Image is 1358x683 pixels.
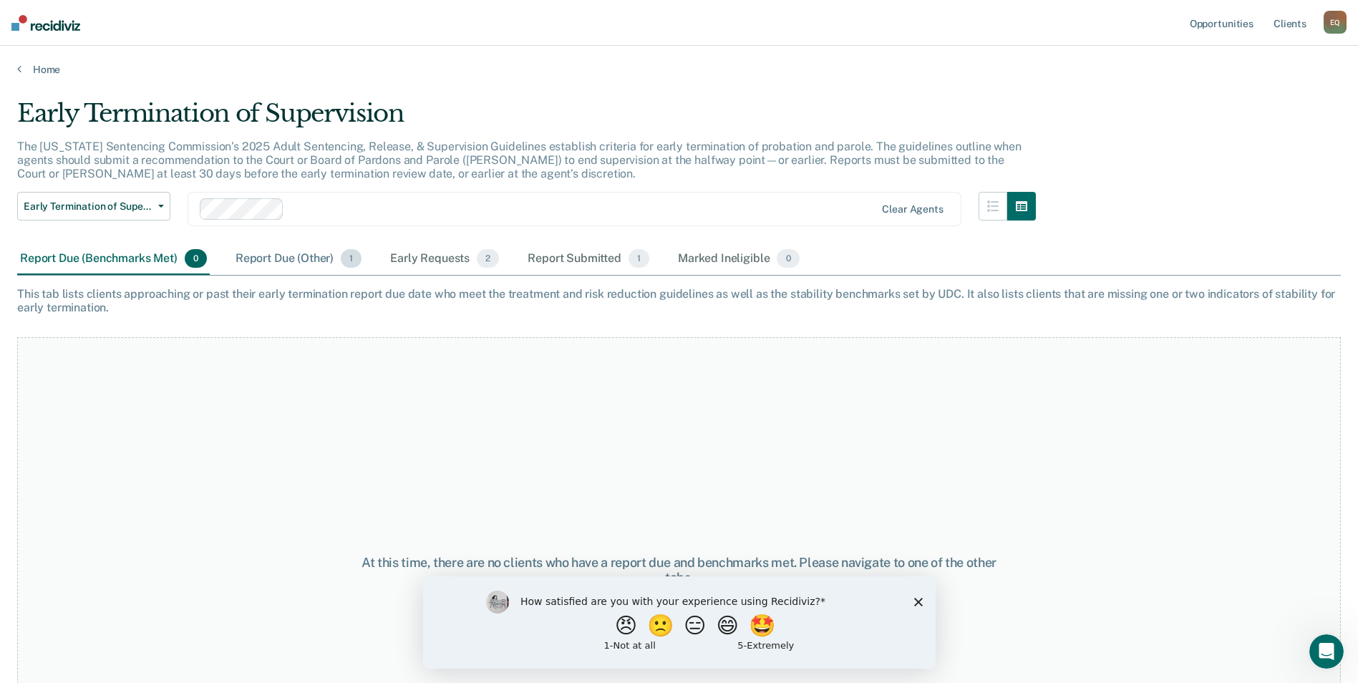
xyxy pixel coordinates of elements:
button: Early Termination of Supervision [17,192,170,221]
div: Report Submitted1 [525,243,652,275]
span: 2 [477,249,499,268]
iframe: Survey by Kim from Recidiviz [423,576,936,669]
div: At this time, there are no clients who have a report due and benchmarks met. Please navigate to o... [349,555,1010,586]
span: Early Termination of Supervision [24,200,152,213]
div: This tab lists clients approaching or past their early termination report due date who meet the t... [17,287,1341,314]
span: 1 [629,249,649,268]
div: Clear agents [882,203,943,215]
span: 1 [341,249,362,268]
iframe: Intercom live chat [1309,634,1344,669]
div: E Q [1324,11,1347,34]
div: Early Requests2 [387,243,502,275]
span: 0 [185,249,207,268]
div: Report Due (Other)1 [233,243,364,275]
p: The [US_STATE] Sentencing Commission’s 2025 Adult Sentencing, Release, & Supervision Guidelines e... [17,140,1022,180]
div: Early Termination of Supervision [17,99,1036,140]
a: Home [17,63,1341,76]
div: Marked Ineligible0 [675,243,802,275]
button: EQ [1324,11,1347,34]
div: Report Due (Benchmarks Met)0 [17,243,210,275]
span: 0 [777,249,799,268]
img: Recidiviz [11,15,80,31]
